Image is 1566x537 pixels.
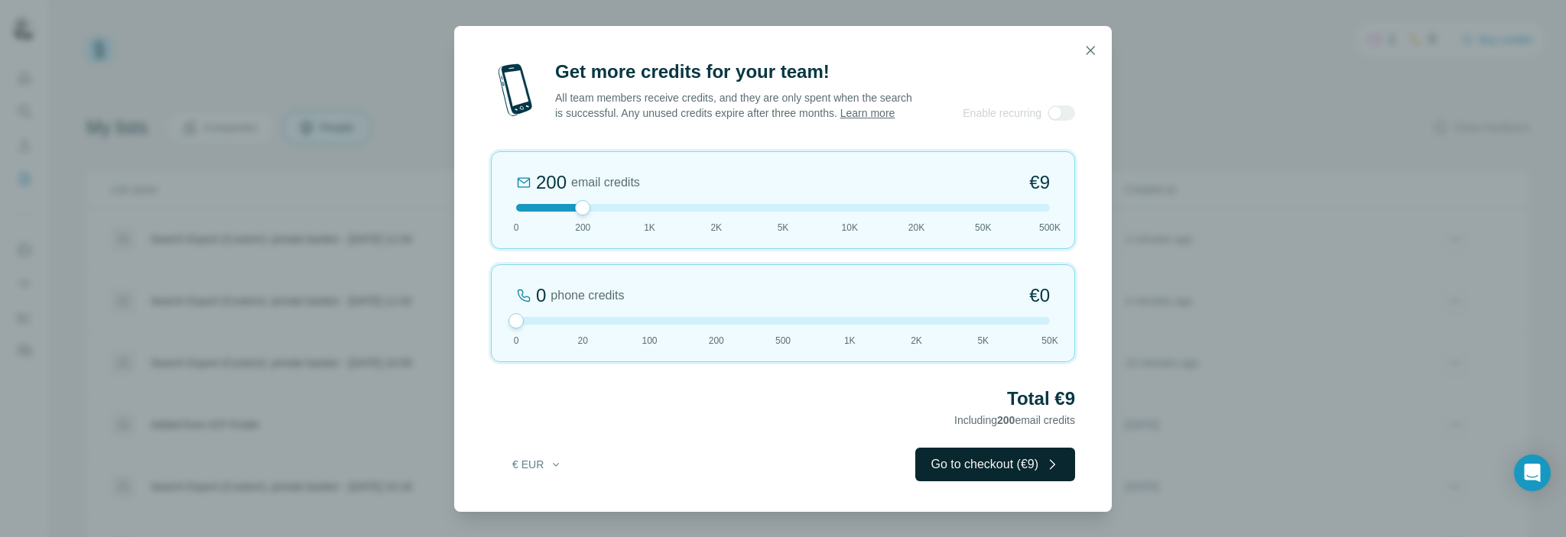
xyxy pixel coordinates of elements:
span: 5K [778,221,789,235]
span: 500K [1039,221,1061,235]
button: € EUR [502,451,573,478]
span: 100 [642,334,657,348]
span: 50K [975,221,991,235]
span: 1K [844,334,856,348]
img: mobile-phone [491,60,540,121]
a: Learn more [840,107,895,119]
span: 0 [514,221,519,235]
button: Go to checkout (€9) [915,448,1075,481]
span: 200 [709,334,724,348]
span: phone credits [551,286,624,305]
span: Enable recurring [963,105,1041,121]
span: 2K [911,334,922,348]
span: €9 [1029,170,1050,195]
span: 20K [908,221,924,235]
span: email credits [571,173,640,192]
span: 10K [842,221,858,235]
span: Including email credits [954,414,1075,426]
span: 200 [997,414,1015,426]
span: 1K [644,221,655,235]
span: 200 [575,221,590,235]
p: All team members receive credits, and they are only spent when the search is successful. Any unus... [555,90,914,121]
div: 200 [536,170,567,195]
span: 500 [775,334,791,348]
div: Open Intercom Messenger [1514,455,1551,491]
div: 0 [536,283,546,308]
span: 0 [514,334,519,348]
span: 2K [710,221,722,235]
h2: Total €9 [491,387,1075,411]
span: 50K [1041,334,1058,348]
span: €0 [1029,283,1050,308]
span: 5K [977,334,989,348]
span: 20 [578,334,588,348]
